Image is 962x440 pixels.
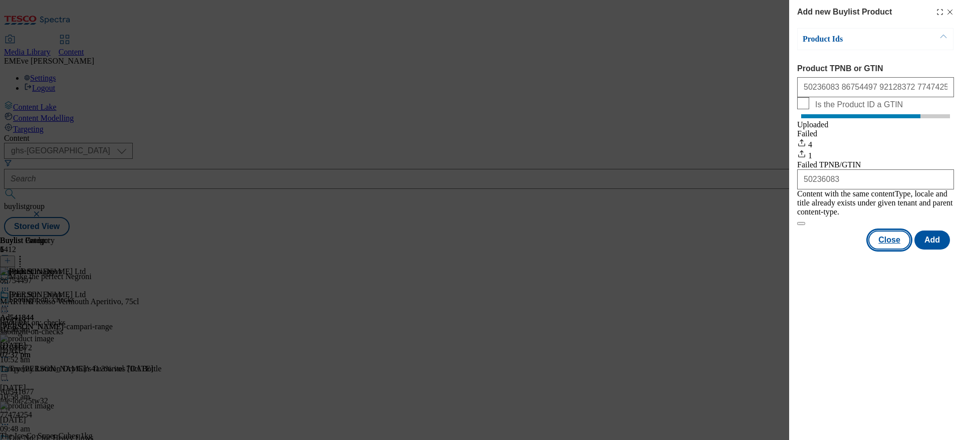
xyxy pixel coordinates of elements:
[797,77,954,97] input: Enter 1 or 20 space separated Product TPNB or GTIN
[803,34,908,44] p: Product Ids
[797,6,892,18] h4: Add new Buylist Product
[797,189,954,216] div: Content with the same contentType, locale and title already exists under given tenant and parent ...
[797,129,954,138] div: Failed
[868,231,910,250] button: Close
[815,100,903,109] span: Is the Product ID a GTIN
[797,160,954,169] div: Failed TPNB/GTIN
[797,149,954,160] div: 1
[797,138,954,149] div: 4
[914,231,950,250] button: Add
[797,64,954,73] label: Product TPNB or GTIN
[797,120,954,129] div: Uploaded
